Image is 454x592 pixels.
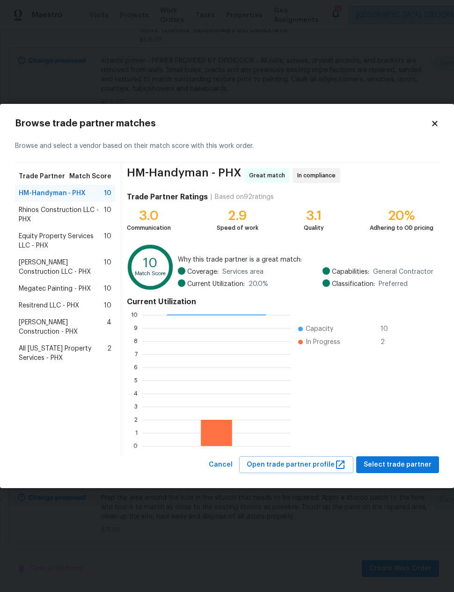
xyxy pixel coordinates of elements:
[187,279,245,289] span: Current Utilization:
[217,211,258,220] div: 2.9
[217,223,258,233] div: Speed of work
[134,390,138,396] text: 4
[370,223,433,233] div: Adhering to OD pricing
[134,364,138,370] text: 6
[19,284,91,293] span: Megatec Painting - PHX
[15,119,431,128] h2: Browse trade partner matches
[127,192,208,202] h4: Trade Partner Ratings
[134,338,138,344] text: 8
[107,318,111,336] span: 4
[104,205,111,224] span: 10
[134,377,138,383] text: 5
[19,318,107,336] span: [PERSON_NAME] Construction - PHX
[15,130,439,162] div: Browse and select a vendor based on their match score with this work order.
[19,301,79,310] span: Resitrend LLC - PHX
[187,267,219,277] span: Coverage:
[104,189,111,198] span: 10
[222,267,264,277] span: Services area
[205,456,236,474] button: Cancel
[239,456,353,474] button: Open trade partner profile
[209,459,233,471] span: Cancel
[104,284,111,293] span: 10
[208,192,215,202] div: |
[249,279,268,289] span: 20.0 %
[135,270,166,276] text: Match Score
[127,297,433,307] h4: Current Utilization
[304,211,324,220] div: 3.1
[332,279,375,289] span: Classification:
[381,337,395,347] span: 2
[381,324,395,334] span: 10
[304,223,324,233] div: Quality
[134,403,138,409] text: 3
[379,279,408,289] span: Preferred
[178,255,433,264] span: Why this trade partner is a great match:
[249,171,289,180] span: Great match
[127,223,171,233] div: Communication
[19,258,104,277] span: [PERSON_NAME] Construction LLC - PHX
[134,417,138,422] text: 2
[364,459,432,471] span: Select trade partner
[134,325,138,330] text: 9
[19,189,86,198] span: HM-Handyman - PHX
[247,459,346,471] span: Open trade partner profile
[19,205,104,224] span: Rhinos Construction LLC - PHX
[131,312,138,317] text: 10
[127,168,242,183] span: HM-Handyman - PHX
[107,344,111,363] span: 2
[332,267,369,277] span: Capabilities:
[370,211,433,220] div: 20%
[19,232,104,250] span: Equity Property Services LLC - PHX
[356,456,439,474] button: Select trade partner
[19,344,107,363] span: All [US_STATE] Property Services - PHX
[19,172,65,181] span: Trade Partner
[135,430,138,435] text: 1
[306,337,340,347] span: In Progress
[373,267,433,277] span: General Contractor
[144,256,158,270] text: 10
[135,351,138,357] text: 7
[215,192,274,202] div: Based on 92 ratings
[127,211,171,220] div: 3.0
[133,443,138,448] text: 0
[104,258,111,277] span: 10
[297,171,339,180] span: In compliance
[104,232,111,250] span: 10
[69,172,111,181] span: Match Score
[306,324,333,334] span: Capacity
[104,301,111,310] span: 10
